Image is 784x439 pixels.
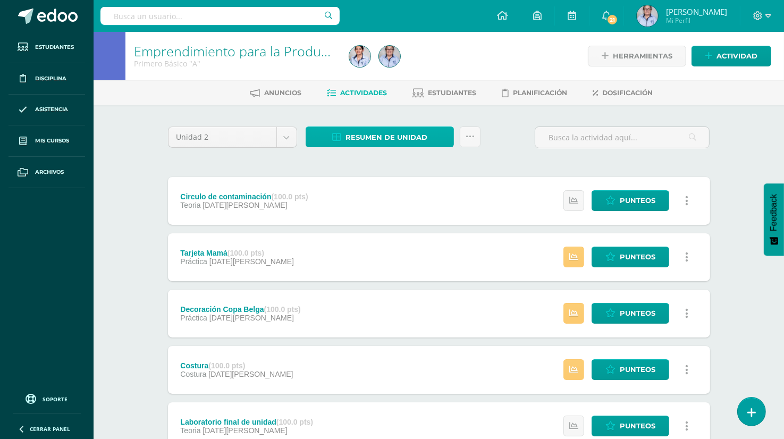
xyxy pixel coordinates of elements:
[606,14,618,26] span: 21
[379,46,400,67] img: 1dda184af6efa5d482d83f07e0e6c382.png
[209,257,294,266] span: [DATE][PERSON_NAME]
[180,418,313,426] div: Laboratorio final de unidad
[620,247,655,267] span: Punteos
[208,370,293,378] span: [DATE][PERSON_NAME]
[764,183,784,256] button: Feedback - Mostrar encuesta
[180,361,293,370] div: Costura
[592,359,669,380] a: Punteos
[620,360,655,379] span: Punteos
[134,58,336,69] div: Primero Básico 'A'
[692,46,771,66] a: Actividad
[666,16,727,25] span: Mi Perfil
[666,6,727,17] span: [PERSON_NAME]
[264,305,301,314] strong: (100.0 pts)
[620,303,655,323] span: Punteos
[593,85,653,102] a: Dosificación
[603,89,653,97] span: Dosificación
[620,416,655,436] span: Punteos
[250,85,302,102] a: Anuncios
[13,391,81,406] a: Soporte
[35,43,74,52] span: Estudiantes
[592,190,669,211] a: Punteos
[209,314,294,322] span: [DATE][PERSON_NAME]
[180,201,200,209] span: Teoria
[9,32,85,63] a: Estudiantes
[613,46,672,66] span: Herramientas
[134,42,367,60] a: Emprendimiento para la Productividad
[535,127,709,148] input: Busca la actividad aquí...
[769,194,779,231] span: Feedback
[227,249,264,257] strong: (100.0 pts)
[134,44,336,58] h1: Emprendimiento para la Productividad
[180,305,300,314] div: Decoración Copa Belga
[203,201,287,209] span: [DATE][PERSON_NAME]
[176,127,268,147] span: Unidad 2
[9,157,85,188] a: Archivos
[592,303,669,324] a: Punteos
[9,63,85,95] a: Disciplina
[428,89,477,97] span: Estudiantes
[9,95,85,126] a: Asistencia
[9,125,85,157] a: Mis cursos
[513,89,568,97] span: Planificación
[637,5,658,27] img: 1dda184af6efa5d482d83f07e0e6c382.png
[272,192,308,201] strong: (100.0 pts)
[502,85,568,102] a: Planificación
[592,247,669,267] a: Punteos
[35,105,68,114] span: Asistencia
[345,128,427,147] span: Resumen de unidad
[180,249,294,257] div: Tarjeta Mamá
[620,191,655,210] span: Punteos
[349,46,370,67] img: 2f7b6a1dd1a10ecf2c11198932961ac6.png
[265,89,302,97] span: Anuncios
[30,425,70,433] span: Cerrar panel
[35,137,69,145] span: Mis cursos
[327,85,387,102] a: Actividades
[100,7,340,25] input: Busca un usuario...
[588,46,686,66] a: Herramientas
[208,361,245,370] strong: (100.0 pts)
[592,416,669,436] a: Punteos
[180,370,206,378] span: Costura
[180,314,207,322] span: Práctica
[35,74,66,83] span: Disciplina
[43,395,68,403] span: Soporte
[168,127,297,147] a: Unidad 2
[203,426,287,435] span: [DATE][PERSON_NAME]
[413,85,477,102] a: Estudiantes
[35,168,64,176] span: Archivos
[180,426,200,435] span: Teoria
[180,257,207,266] span: Práctica
[180,192,308,201] div: Circulo de contaminación
[276,418,313,426] strong: (100.0 pts)
[306,126,454,147] a: Resumen de unidad
[341,89,387,97] span: Actividades
[716,46,757,66] span: Actividad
